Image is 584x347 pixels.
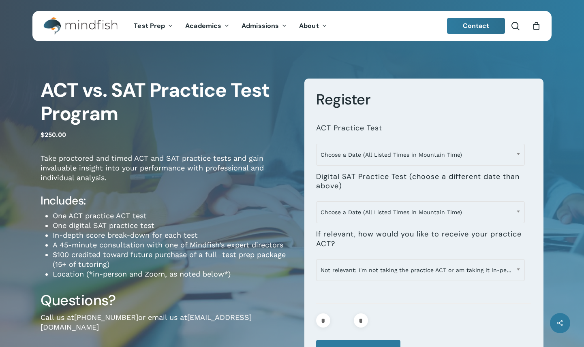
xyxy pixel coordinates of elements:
[41,313,292,343] p: Call us at or email us at
[53,211,292,221] li: One ACT practice ACT test
[447,18,505,34] a: Contact
[235,23,293,30] a: Admissions
[41,131,45,138] span: $
[41,131,66,138] bdi: 250.00
[463,21,490,30] span: Contact
[293,23,333,30] a: About
[316,201,525,223] span: Choose a Date (All Listed Times in Mountain Time)
[317,204,524,221] span: Choose a Date (All Listed Times in Mountain Time)
[53,250,292,269] li: $100 credited toward future purchase of a full test prep package (15+ of tutoring)
[316,90,531,109] h3: Register
[242,21,279,30] span: Admissions
[41,153,292,194] p: Take proctored and timed ACT and SAT practice tests and gain invaluable insight into your perform...
[53,221,292,230] li: One digital SAT practice test
[179,23,235,30] a: Academics
[316,230,525,249] label: If relevant, how would you like to receive your practice ACT?
[185,21,221,30] span: Academics
[41,194,292,208] h4: Includes:
[317,262,524,279] span: Not relevant: I'm not taking the practice ACT or am taking it in-person
[128,11,333,41] nav: Main Menu
[74,313,138,321] a: [PHONE_NUMBER]
[316,123,382,133] label: ACT Practice Test
[53,230,292,240] li: In-depth score break-down for each test
[41,79,292,126] h1: ACT vs. SAT Practice Test Program
[316,259,525,281] span: Not relevant: I'm not taking the practice ACT or am taking it in-person
[134,21,165,30] span: Test Prep
[32,11,552,41] header: Main Menu
[317,146,524,163] span: Choose a Date (All Listed Times in Mountain Time)
[53,269,292,279] li: Location (*in-person and Zoom, as noted below*)
[41,313,252,331] a: [EMAIL_ADDRESS][DOMAIN_NAME]
[333,313,351,328] input: Product quantity
[41,291,292,310] h3: Questions?
[316,172,525,191] label: Digital SAT Practice Test (choose a different date than above)
[53,240,292,250] li: A 45-minute consultation with one of Mindfish’s expert directors
[316,144,525,166] span: Choose a Date (All Listed Times in Mountain Time)
[299,21,319,30] span: About
[128,23,179,30] a: Test Prep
